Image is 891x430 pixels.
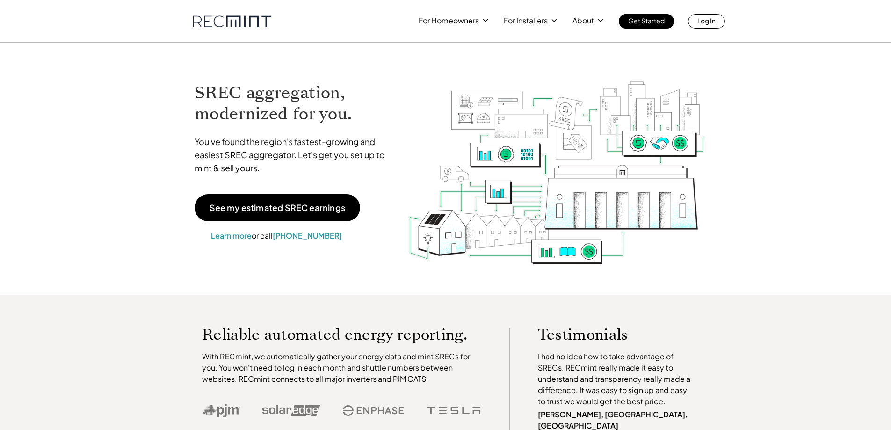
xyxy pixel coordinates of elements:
img: RECmint value cycle [407,57,706,267]
a: See my estimated SREC earnings [195,194,360,221]
a: Log In [688,14,725,29]
p: Reliable automated energy reporting. [202,328,481,342]
p: For Homeowners [419,14,479,27]
p: See my estimated SREC earnings [210,204,345,212]
span: or call [252,231,273,241]
p: For Installers [504,14,548,27]
p: I had no idea how to take advantage of SRECs. RECmint really made it easy to understand and trans... [538,351,695,407]
a: Get Started [619,14,674,29]
a: Learn more [211,231,252,241]
p: You've found the region's fastest-growing and easiest SREC aggregator. Let's get you set up to mi... [195,135,394,175]
p: With RECmint, we automatically gather your energy data and mint SRECs for you. You won't need to ... [202,351,481,385]
p: About [572,14,594,27]
p: Get Started [628,14,665,27]
a: [PHONE_NUMBER] [273,231,342,241]
p: Testimonials [538,328,677,342]
h1: SREC aggregation, modernized for you. [195,82,394,124]
p: Log In [697,14,716,27]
